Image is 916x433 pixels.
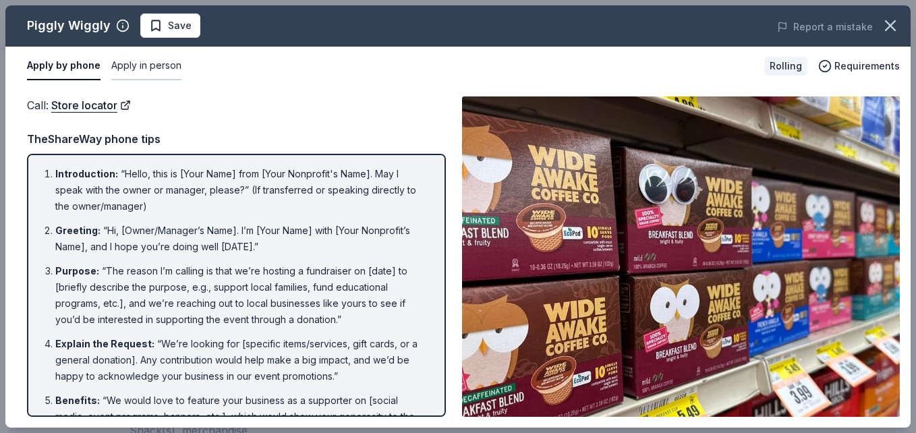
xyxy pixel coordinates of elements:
[55,166,426,214] li: “Hello, this is [Your Name] from [Your Nonprofit's Name]. May I speak with the owner or manager, ...
[834,58,900,74] span: Requirements
[168,18,192,34] span: Save
[27,52,101,80] button: Apply by phone
[462,96,900,417] img: Image for Piggly Wiggly
[55,168,118,179] span: Introduction :
[111,52,181,80] button: Apply in person
[51,96,131,114] a: Store locator
[55,225,101,236] span: Greeting :
[55,338,154,349] span: Explain the Request :
[55,263,426,328] li: “The reason I’m calling is that we’re hosting a fundraiser on [date] to [briefly describe the pur...
[140,13,200,38] button: Save
[55,265,99,277] span: Purpose :
[55,223,426,255] li: “Hi, [Owner/Manager’s Name]. I’m [Your Name] with [Your Nonprofit’s Name], and I hope you’re doin...
[764,57,807,76] div: Rolling
[777,19,873,35] button: Report a mistake
[27,15,111,36] div: Piggly Wiggly
[27,96,446,114] div: Call :
[818,58,900,74] button: Requirements
[27,130,446,148] div: TheShareWay phone tips
[55,395,100,406] span: Benefits :
[55,336,426,384] li: “We’re looking for [specific items/services, gift cards, or a general donation]. Any contribution...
